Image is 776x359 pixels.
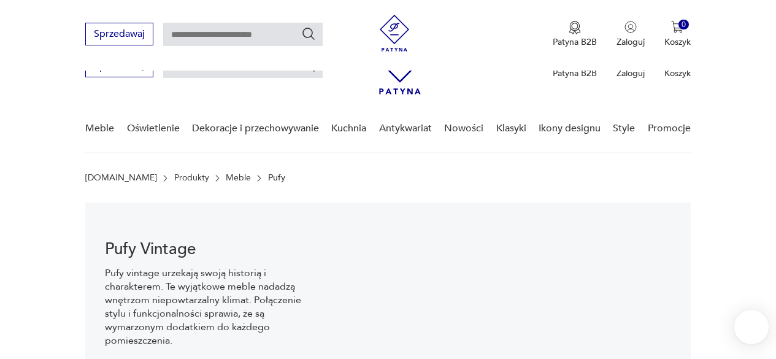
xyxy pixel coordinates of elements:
img: Ikonka użytkownika [624,21,637,33]
a: Promocje [648,105,691,152]
p: Zaloguj [617,36,645,48]
a: Ikona medaluPatyna B2B [553,21,597,48]
a: Meble [226,173,251,183]
h1: Pufy Vintage [105,242,308,257]
a: Antykwariat [379,105,432,152]
a: Dekoracje i przechowywanie [192,105,319,152]
div: 0 [678,20,689,30]
p: Pufy [268,173,285,183]
button: Sprzedawaj [85,23,153,45]
p: Koszyk [664,36,691,48]
a: Meble [85,105,114,152]
a: Produkty [174,173,209,183]
iframe: Smartsupp widget button [734,310,769,344]
button: 0Koszyk [664,21,691,48]
a: Style [613,105,635,152]
a: Nowości [444,105,483,152]
a: [DOMAIN_NAME] [85,173,157,183]
a: Kuchnia [331,105,366,152]
p: Pufy vintage urzekają swoją historią i charakterem. Te wyjątkowe meble nadadzą wnętrzom niepowtar... [105,266,308,347]
a: Sprzedawaj [85,63,153,71]
a: Klasyki [496,105,526,152]
button: Zaloguj [617,21,645,48]
img: Patyna - sklep z meblami i dekoracjami vintage [376,15,413,52]
button: Patyna B2B [553,21,597,48]
p: Koszyk [664,68,691,79]
p: Zaloguj [617,68,645,79]
a: Ikony designu [539,105,601,152]
button: Szukaj [301,26,316,41]
img: Ikona medalu [569,21,581,34]
a: Oświetlenie [127,105,180,152]
p: Patyna B2B [553,68,597,79]
p: Patyna B2B [553,36,597,48]
a: Sprzedawaj [85,31,153,39]
img: Ikona koszyka [671,21,683,33]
